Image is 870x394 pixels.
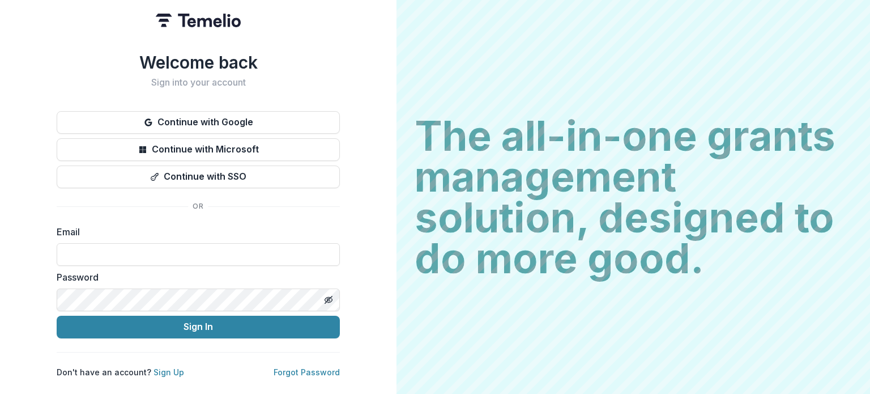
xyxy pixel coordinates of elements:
[57,166,340,188] button: Continue with SSO
[57,77,340,88] h2: Sign into your account
[57,316,340,338] button: Sign In
[57,366,184,378] p: Don't have an account?
[57,138,340,161] button: Continue with Microsoft
[153,367,184,377] a: Sign Up
[319,291,338,309] button: Toggle password visibility
[156,14,241,27] img: Temelio
[57,52,340,73] h1: Welcome back
[57,270,333,284] label: Password
[57,111,340,134] button: Continue with Google
[57,225,333,239] label: Email
[274,367,340,377] a: Forgot Password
